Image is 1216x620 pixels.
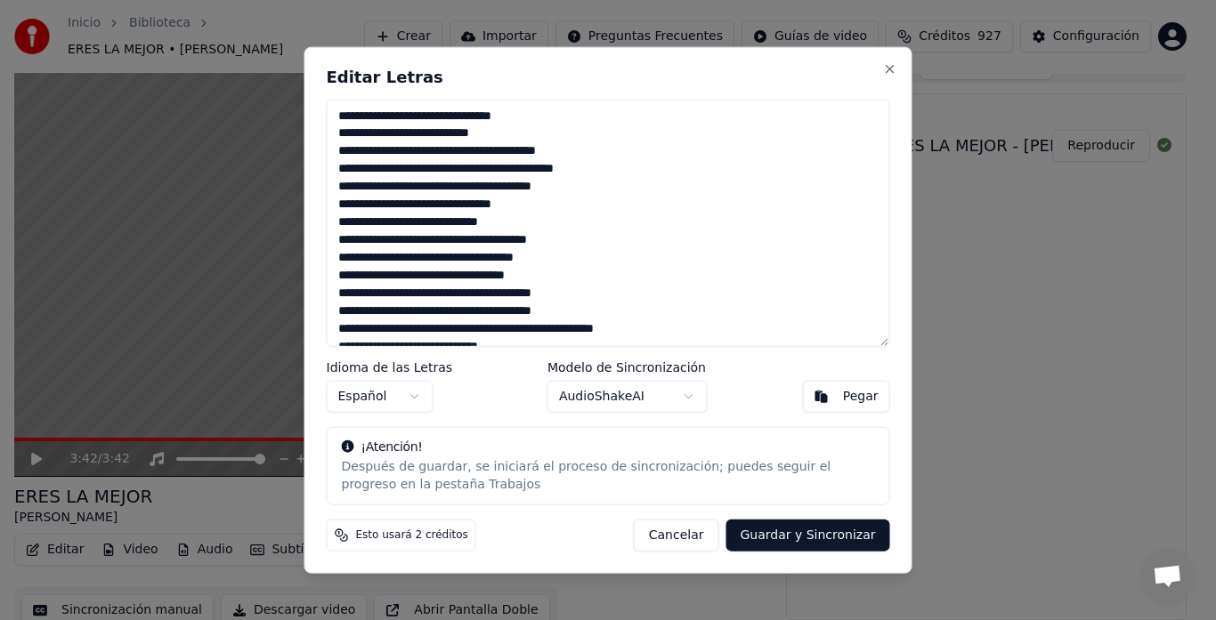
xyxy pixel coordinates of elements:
button: Pegar [803,381,890,413]
button: Guardar y Sincronizar [726,519,889,552]
span: Esto usará 2 créditos [356,528,468,543]
h2: Editar Letras [327,68,890,85]
button: Cancelar [634,519,719,552]
label: Idioma de las Letras [327,361,453,374]
div: Después de guardar, se iniciará el proceso de sincronización; puedes seguir el progreso en la pes... [342,458,875,494]
label: Modelo de Sincronización [547,361,708,374]
div: Pegar [843,388,879,406]
div: ¡Atención! [342,439,875,456]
